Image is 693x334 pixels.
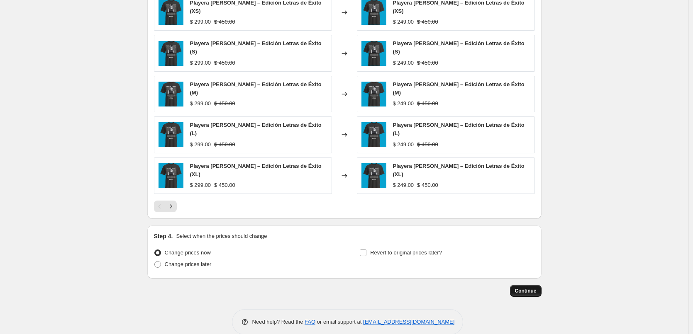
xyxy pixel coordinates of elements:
[361,122,386,147] img: TaylorSwift01_80x.png
[159,163,183,188] img: TaylorSwift01_80x.png
[393,59,414,67] div: $ 249.00
[393,99,414,108] div: $ 249.00
[393,18,414,26] div: $ 249.00
[214,140,235,149] strike: $ 450.00
[159,41,183,66] img: TaylorSwift01_80x.png
[214,59,235,67] strike: $ 450.00
[361,163,386,188] img: TaylorSwift01_80x.png
[393,163,525,177] span: Playera [PERSON_NAME] – Edición Letras de Éxito (XL)
[214,181,235,189] strike: $ 450.00
[417,18,438,26] strike: $ 450.00
[305,319,315,325] a: FAQ
[252,319,305,325] span: Need help? Read the
[190,81,322,96] span: Playera [PERSON_NAME] – Edición Letras de Éxito (M)
[165,249,211,256] span: Change prices now
[361,41,386,66] img: TaylorSwift01_80x.png
[190,99,211,108] div: $ 299.00
[190,181,211,189] div: $ 299.00
[393,140,414,149] div: $ 249.00
[190,140,211,149] div: $ 299.00
[315,319,363,325] span: or email support at
[190,59,211,67] div: $ 299.00
[214,18,235,26] strike: $ 450.00
[393,181,414,189] div: $ 249.00
[393,81,525,96] span: Playera [PERSON_NAME] – Edición Letras de Éxito (M)
[159,82,183,106] img: TaylorSwift01_80x.png
[417,99,438,108] strike: $ 450.00
[165,201,177,212] button: Next
[370,249,442,256] span: Revert to original prices later?
[190,163,322,177] span: Playera [PERSON_NAME] – Edición Letras de Éxito (XL)
[417,59,438,67] strike: $ 450.00
[417,181,438,189] strike: $ 450.00
[515,288,537,294] span: Continue
[159,122,183,147] img: TaylorSwift01_80x.png
[165,261,212,267] span: Change prices later
[393,40,525,55] span: Playera [PERSON_NAME] – Edición Letras de Éxito (S)
[190,40,322,55] span: Playera [PERSON_NAME] – Edición Letras de Éxito (S)
[363,319,454,325] a: [EMAIL_ADDRESS][DOMAIN_NAME]
[214,99,235,108] strike: $ 450.00
[393,122,525,136] span: Playera [PERSON_NAME] – Edición Letras de Éxito (L)
[176,232,267,240] p: Select when the prices should change
[190,18,211,26] div: $ 299.00
[361,82,386,106] img: TaylorSwift01_80x.png
[154,201,177,212] nav: Pagination
[190,122,322,136] span: Playera [PERSON_NAME] – Edición Letras de Éxito (L)
[417,140,438,149] strike: $ 450.00
[154,232,173,240] h2: Step 4.
[510,285,542,297] button: Continue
